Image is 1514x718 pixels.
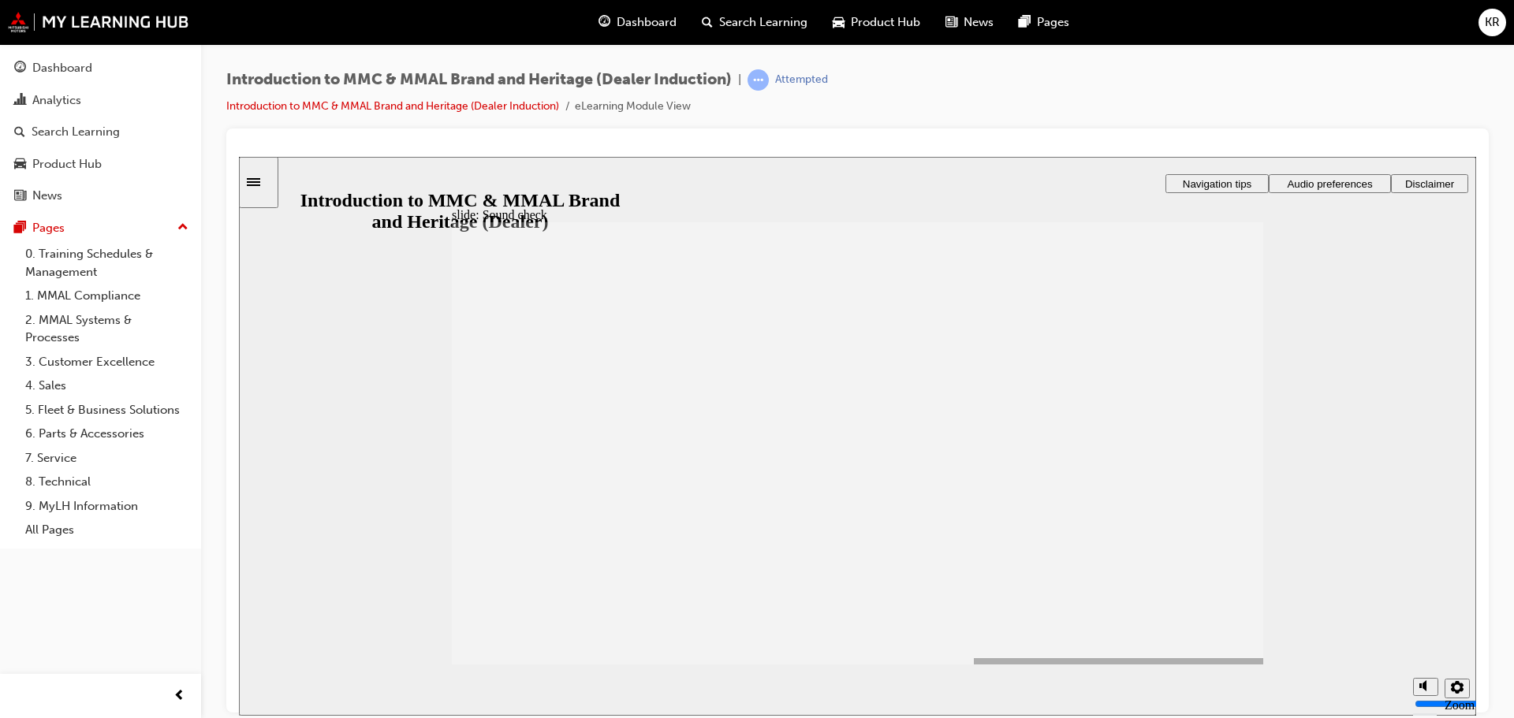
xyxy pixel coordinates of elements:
div: News [32,187,62,205]
a: 5. Fleet & Business Solutions [19,398,195,422]
button: Settings [1206,522,1231,541]
span: car-icon [14,158,26,172]
a: 6. Parts & Accessories [19,422,195,446]
button: KR [1479,9,1506,36]
span: search-icon [702,13,713,32]
li: eLearning Module View [575,98,691,116]
a: Analytics [6,86,195,115]
input: volume [1176,541,1277,553]
div: Search Learning [32,123,120,141]
span: KR [1485,13,1500,32]
a: car-iconProduct Hub [820,6,933,39]
button: DashboardAnalyticsSearch LearningProduct HubNews [6,50,195,214]
span: pages-icon [1019,13,1031,32]
div: misc controls [1166,508,1229,559]
a: guage-iconDashboard [586,6,689,39]
span: learningRecordVerb_ATTEMPT-icon [748,69,769,91]
span: Search Learning [719,13,807,32]
button: Pages [6,214,195,243]
span: prev-icon [173,686,185,706]
label: Zoom to fit [1206,541,1236,583]
div: Attempted [775,73,828,87]
a: 9. MyLH Information [19,494,195,519]
span: guage-icon [599,13,610,32]
a: 7. Service [19,446,195,471]
button: Disclaimer [1152,17,1229,36]
span: | [738,71,741,89]
img: mmal [8,12,189,32]
span: pages-icon [14,221,26,236]
a: Introduction to MMC & MMAL Brand and Heritage (Dealer Induction) [226,99,559,113]
button: Navigation tips [927,17,1030,36]
a: News [6,181,195,210]
button: Mute (Ctrl+Alt+M) [1174,521,1199,539]
a: Dashboard [6,54,195,83]
div: Analytics [32,91,81,110]
span: car-icon [833,13,845,32]
div: Pages [32,219,65,237]
a: 4. Sales [19,374,195,398]
a: 1. MMAL Compliance [19,284,195,308]
span: news-icon [14,189,26,203]
span: news-icon [945,13,957,32]
span: Disclaimer [1166,21,1215,33]
div: Product Hub [32,155,102,173]
a: news-iconNews [933,6,1006,39]
a: search-iconSearch Learning [689,6,820,39]
span: Introduction to MMC & MMAL Brand and Heritage (Dealer Induction) [226,71,732,89]
div: Dashboard [32,59,92,77]
span: Dashboard [617,13,677,32]
a: 8. Technical [19,470,195,494]
span: search-icon [14,125,25,140]
span: chart-icon [14,94,26,108]
a: Search Learning [6,117,195,147]
a: 3. Customer Excellence [19,350,195,374]
span: News [964,13,994,32]
span: Product Hub [851,13,920,32]
a: pages-iconPages [1006,6,1082,39]
span: guage-icon [14,61,26,76]
span: up-icon [177,218,188,238]
span: Audio preferences [1048,21,1133,33]
span: Navigation tips [944,21,1012,33]
a: All Pages [19,518,195,542]
button: Audio preferences [1030,17,1152,36]
span: Pages [1037,13,1069,32]
a: Product Hub [6,150,195,179]
a: 0. Training Schedules & Management [19,242,195,284]
a: 2. MMAL Systems & Processes [19,308,195,350]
